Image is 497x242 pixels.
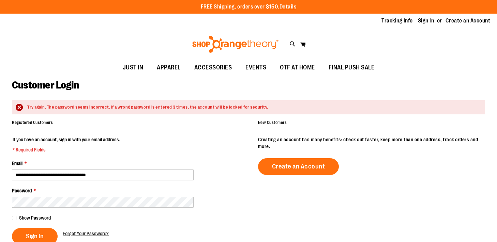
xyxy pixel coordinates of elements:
a: Sign In [418,17,434,25]
a: Create an Account [258,158,339,175]
span: JUST IN [123,60,144,75]
a: Tracking Info [381,17,413,25]
span: Customer Login [12,79,79,91]
p: Creating an account has many benefits: check out faster, keep more than one address, track orders... [258,136,485,150]
a: FINAL PUSH SALE [322,60,381,76]
a: ACCESSORIES [187,60,239,76]
span: Password [12,188,32,193]
img: Shop Orangetheory [191,36,280,53]
p: FREE Shipping, orders over $150. [201,3,297,11]
a: OTF AT HOME [273,60,322,76]
span: Create an Account [272,163,325,170]
span: OTF AT HOME [280,60,315,75]
span: Show Password [19,215,51,221]
a: JUST IN [116,60,150,76]
div: Try again. The password seems incorrect. If a wrong password is entered 3 times, the account will... [27,104,478,111]
strong: New Customers [258,120,287,125]
span: Email [12,161,22,166]
a: EVENTS [239,60,273,76]
span: Sign In [26,232,44,240]
span: ACCESSORIES [194,60,232,75]
span: APPAREL [157,60,181,75]
a: Create an Account [446,17,491,25]
span: EVENTS [245,60,266,75]
a: APPAREL [150,60,187,76]
a: Forgot Your Password? [63,230,109,237]
strong: Registered Customers [12,120,53,125]
legend: If you have an account, sign in with your email address. [12,136,121,153]
span: FINAL PUSH SALE [329,60,375,75]
span: * Required Fields [13,146,120,153]
span: Forgot Your Password? [63,231,109,236]
a: Details [280,4,297,10]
